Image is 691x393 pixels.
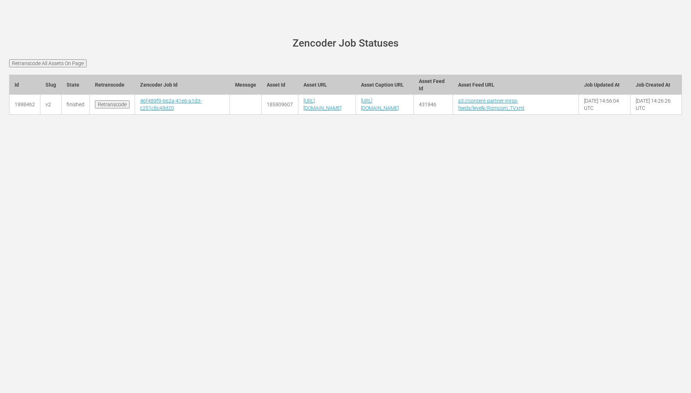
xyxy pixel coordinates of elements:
th: State [61,75,90,95]
th: Slug [40,75,61,95]
td: 185909607 [261,95,298,115]
td: 431946 [413,95,453,115]
th: Asset Id [261,75,298,95]
th: Asset Caption URL [356,75,413,95]
th: Asset URL [298,75,356,95]
a: [URL][DOMAIN_NAME] [303,98,341,111]
th: Id [9,75,40,95]
td: [DATE] 14:56:04 UTC [579,95,630,115]
a: 46f489f9-662a-41e6-a1d3-c251c8c48d20 [140,98,202,111]
th: Job Updated At [579,75,630,95]
input: Retranscode [95,100,130,108]
input: Retranscode All Assets On Page [9,59,87,67]
th: Job Created At [630,75,682,95]
td: [DATE] 14:26:26 UTC [630,95,682,115]
td: finished [61,95,90,115]
h1: Zencoder Job Statuses [19,38,672,49]
th: Asset Feed URL [453,75,579,95]
th: Retranscode [90,75,135,95]
th: Asset Feed Id [413,75,453,95]
a: s3://content-partner-mrss-feeds/levelk/Romcom_TV.xml [458,98,524,111]
th: Zencoder Job Id [135,75,230,95]
td: 1998462 [9,95,40,115]
a: [URL][DOMAIN_NAME] [361,98,399,111]
td: v2 [40,95,61,115]
th: Message [230,75,261,95]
